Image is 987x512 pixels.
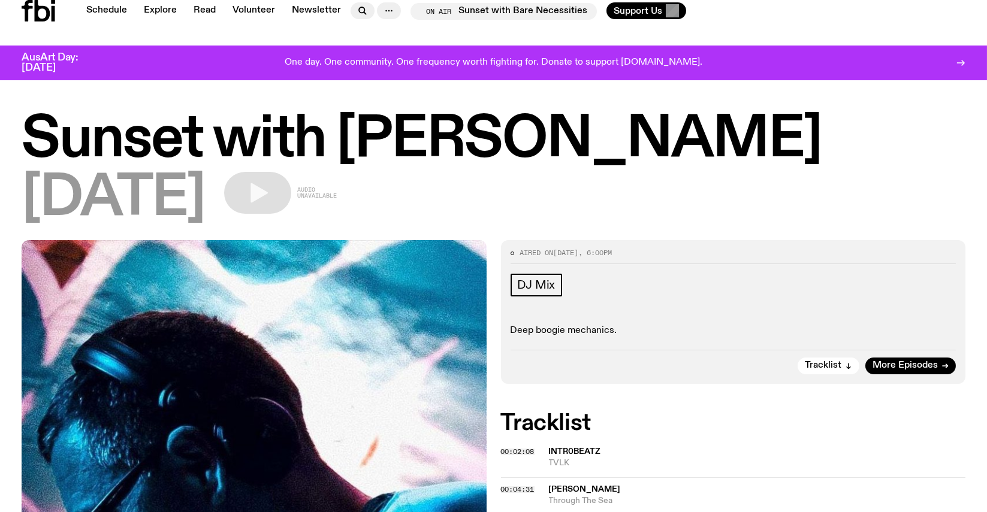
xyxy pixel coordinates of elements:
a: Read [186,2,223,19]
a: Schedule [79,2,134,19]
span: On Air [426,7,451,15]
span: [DATE] [22,172,205,226]
a: More Episodes [865,358,956,374]
span: intr0beatz [549,447,601,456]
span: DJ Mix [518,278,556,292]
span: TVLK [549,458,966,469]
span: 00:04:31 [501,484,535,494]
span: , 6:00pm [579,248,612,257]
span: Aired on [520,248,554,257]
span: Sunset with Bare Necessities [458,6,587,17]
span: Audio unavailable [297,187,337,199]
span: [DATE] [554,248,579,257]
p: Deep boogie mechanics. [511,325,956,337]
a: Explore [137,2,184,19]
a: Newsletter [285,2,348,19]
span: [PERSON_NAME] [549,485,621,493]
button: Tracklist [798,358,859,374]
span: Through The Sea [549,495,966,507]
h1: Sunset with [PERSON_NAME] [22,113,965,167]
a: Volunteer [225,2,282,19]
button: 00:02:08 [501,449,535,455]
span: More Episodes [873,361,938,370]
span: Tracklist [805,361,841,370]
button: 00:04:31 [501,486,535,493]
h3: AusArt Day: [DATE] [22,53,98,73]
a: DJ Mix [511,274,563,296]
h2: Tracklist [501,413,966,434]
button: On AirSunset with Bare Necessities [411,3,597,20]
span: Support Us [614,5,662,16]
span: 00:02:08 [501,447,535,456]
button: Support Us [606,2,686,19]
p: One day. One community. One frequency worth fighting for. Donate to support [DOMAIN_NAME]. [285,57,702,68]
